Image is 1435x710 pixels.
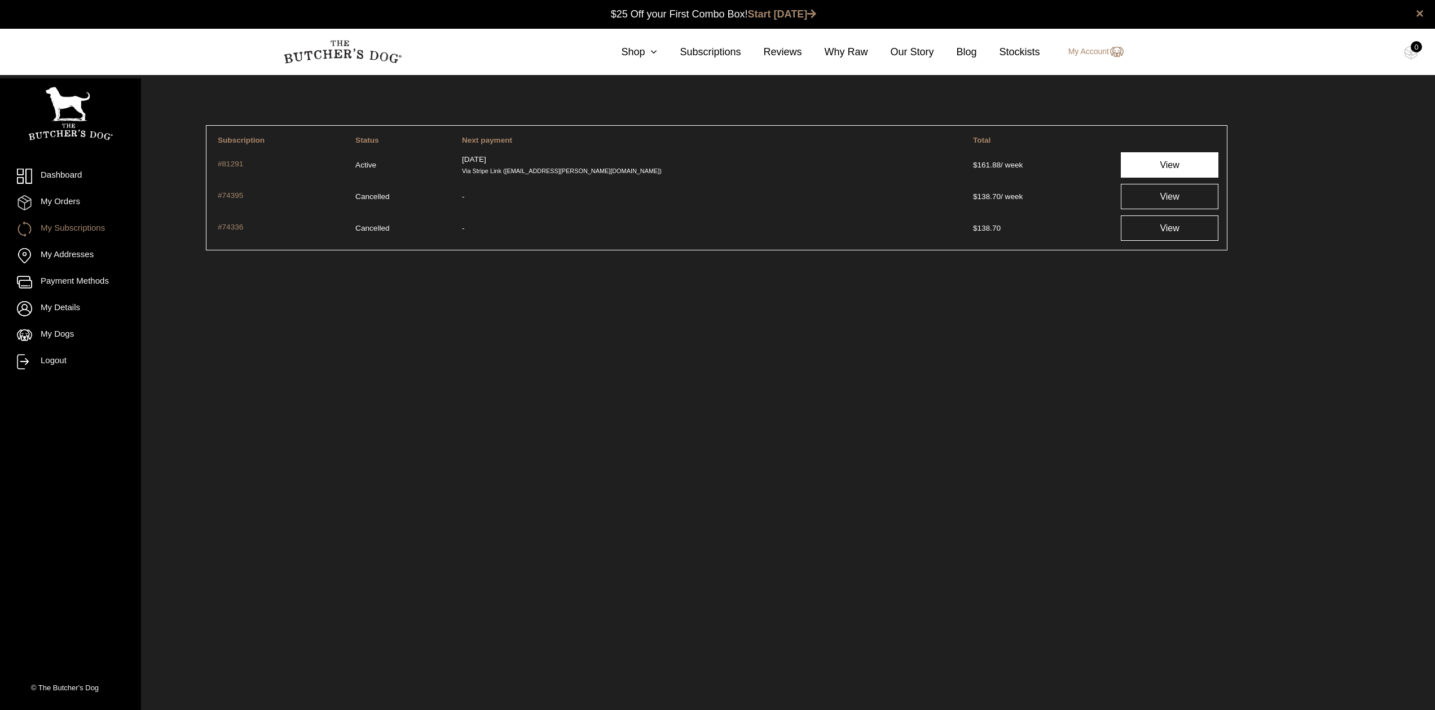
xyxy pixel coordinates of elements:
a: My Details [17,301,124,316]
td: Active [351,149,456,180]
a: My Orders [17,195,124,210]
td: Cancelled [351,213,456,243]
a: #74336 [218,222,345,235]
span: Status [355,136,379,144]
a: View [1121,215,1218,241]
span: 138.70 [973,192,1001,201]
td: / week [969,181,1112,211]
a: Our Story [868,45,934,60]
span: $ [973,224,978,232]
td: Cancelled [351,181,456,211]
small: Via Stripe Link ([EMAIL_ADDRESS][PERSON_NAME][DOMAIN_NAME]) [462,167,662,174]
a: My Subscriptions [17,222,124,237]
a: #74395 [218,190,345,203]
span: Total [973,136,991,144]
a: View [1121,184,1218,209]
span: 138.70 [973,224,1001,232]
a: Logout [17,354,124,369]
a: Shop [598,45,657,60]
td: - [457,213,967,243]
img: TBD_Cart-Empty.png [1404,45,1418,60]
a: Subscriptions [657,45,741,60]
a: Start [DATE] [748,8,817,20]
td: [DATE] [457,149,967,180]
span: $ [973,161,978,169]
td: - [457,181,967,211]
a: Dashboard [17,169,124,184]
a: #81291 [218,158,345,171]
span: 161.88 [973,161,1001,169]
img: TBD_Portrait_Logo_White.png [28,87,113,140]
a: Payment Methods [17,275,124,290]
span: Next payment [462,136,512,144]
a: My Account [1057,45,1124,59]
td: / week [969,149,1112,180]
span: Subscription [218,136,265,144]
a: close [1416,7,1424,20]
a: View [1121,152,1218,178]
span: $ [973,192,978,201]
a: Blog [934,45,977,60]
a: My Dogs [17,328,124,343]
a: Why Raw [802,45,868,60]
div: 0 [1411,41,1422,52]
a: My Addresses [17,248,124,263]
a: Reviews [741,45,802,60]
a: Stockists [977,45,1040,60]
